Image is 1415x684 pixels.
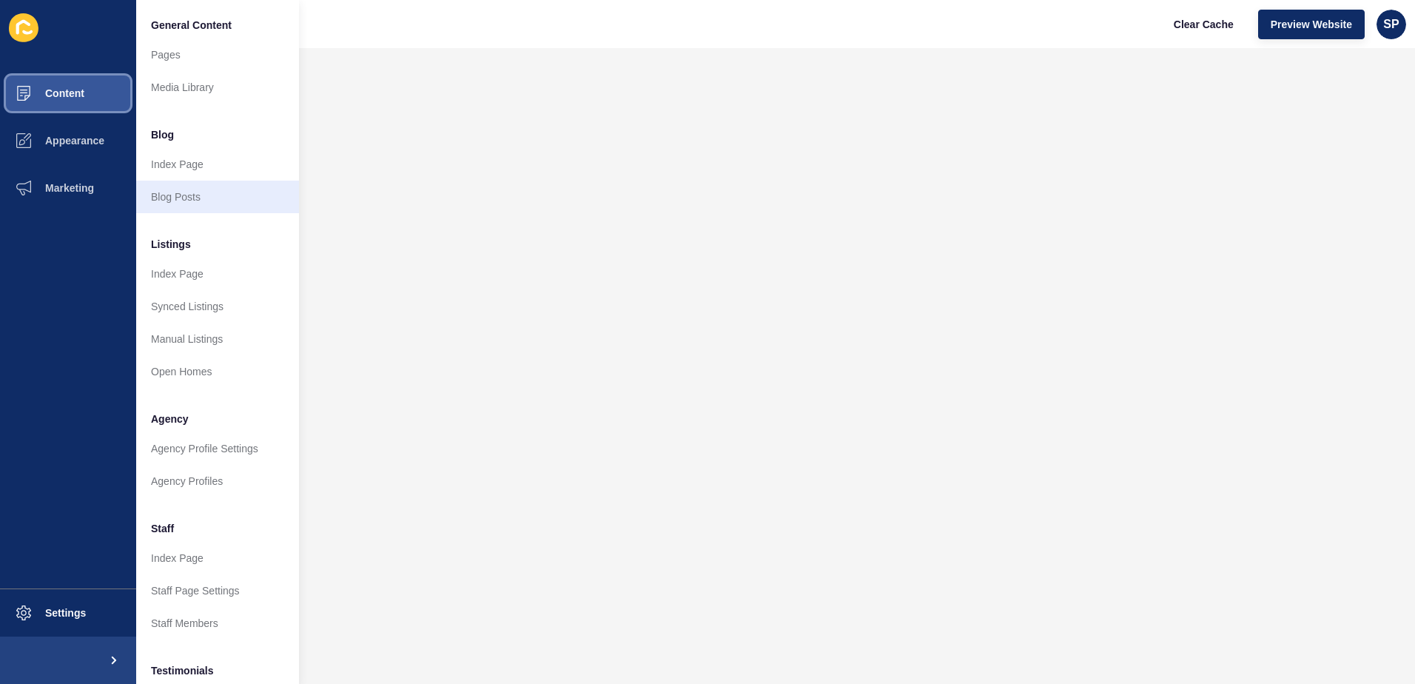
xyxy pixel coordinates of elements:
a: Agency Profiles [136,465,299,497]
span: SP [1383,17,1399,32]
span: Testimonials [151,663,214,678]
a: Pages [136,38,299,71]
span: Clear Cache [1174,17,1234,32]
button: Clear Cache [1161,10,1246,39]
a: Staff Page Settings [136,574,299,607]
span: General Content [151,18,232,33]
a: Manual Listings [136,323,299,355]
span: Preview Website [1271,17,1352,32]
span: Blog [151,127,174,142]
a: Open Homes [136,355,299,388]
a: Index Page [136,148,299,181]
a: Index Page [136,258,299,290]
button: Preview Website [1258,10,1365,39]
a: Agency Profile Settings [136,432,299,465]
span: Staff [151,521,174,536]
span: Listings [151,237,191,252]
span: Agency [151,412,189,426]
a: Media Library [136,71,299,104]
a: Staff Members [136,607,299,640]
a: Blog Posts [136,181,299,213]
a: Synced Listings [136,290,299,323]
a: Index Page [136,542,299,574]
